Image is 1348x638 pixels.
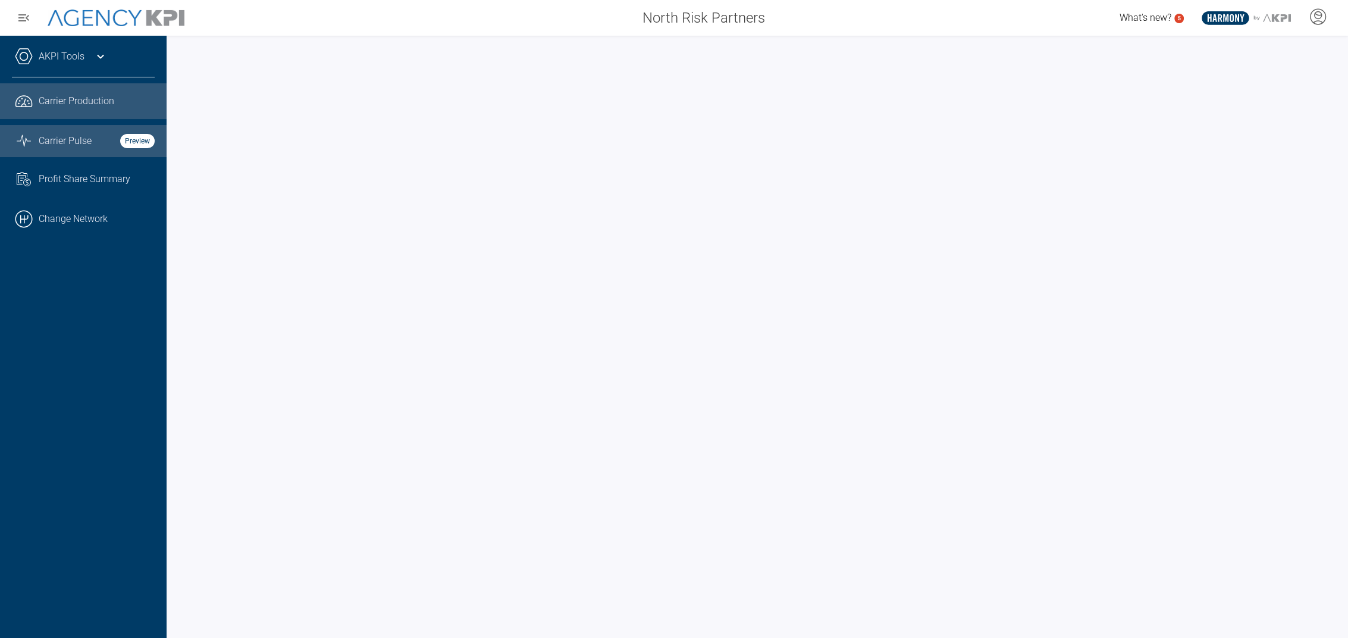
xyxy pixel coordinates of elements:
span: Carrier Production [39,94,114,108]
text: 5 [1177,15,1181,21]
a: 5 [1174,14,1184,23]
img: AgencyKPI [48,10,184,27]
span: Profit Share Summary [39,172,130,186]
strong: Preview [120,134,155,148]
span: What's new? [1120,12,1171,23]
a: AKPI Tools [39,49,84,64]
span: Carrier Pulse [39,134,92,148]
span: North Risk Partners [642,7,765,29]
